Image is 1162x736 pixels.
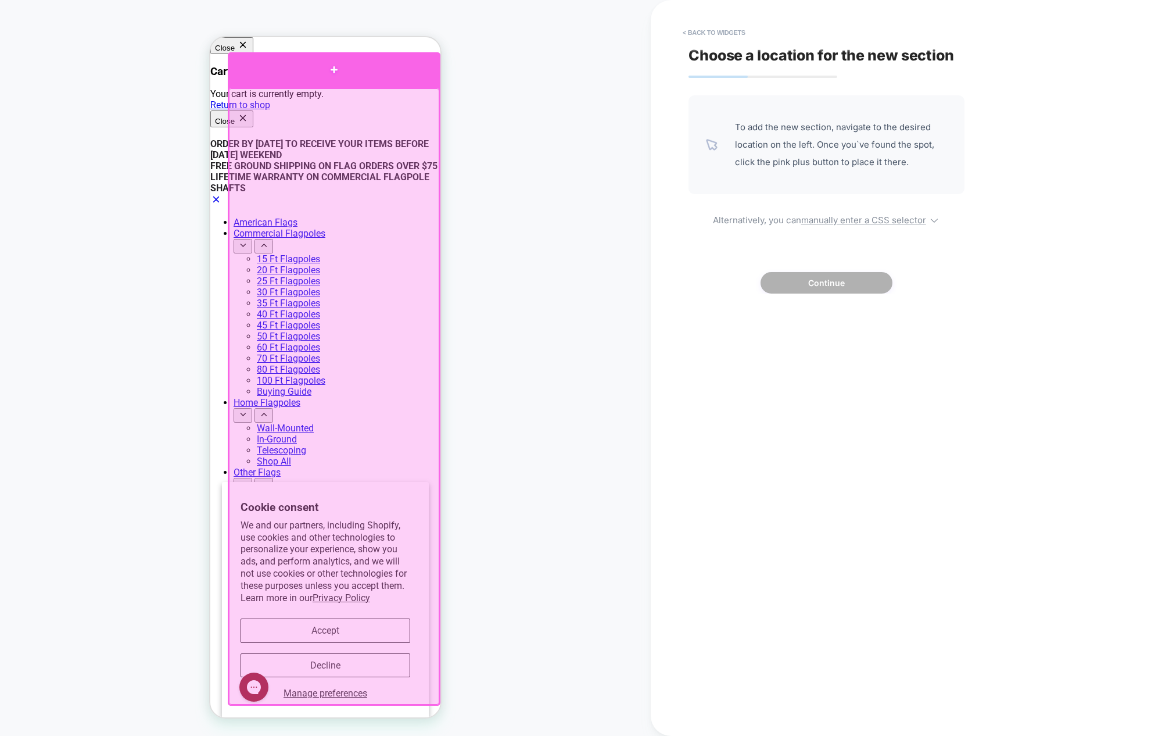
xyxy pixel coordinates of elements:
[5,80,24,88] span: Close
[735,119,947,171] span: To add the new section, navigate to the desired location on the left. Once you`ve found the spot,...
[688,47,954,64] span: Choose a location for the new section
[801,215,926,226] u: manually enter a CSS selector
[677,23,751,42] button: < Back to widgets
[5,6,24,15] span: Close
[6,4,35,33] button: Open gorgias live chat
[688,212,964,226] span: Alternatively, you can
[706,139,718,151] img: pointer
[761,272,892,294] button: Continue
